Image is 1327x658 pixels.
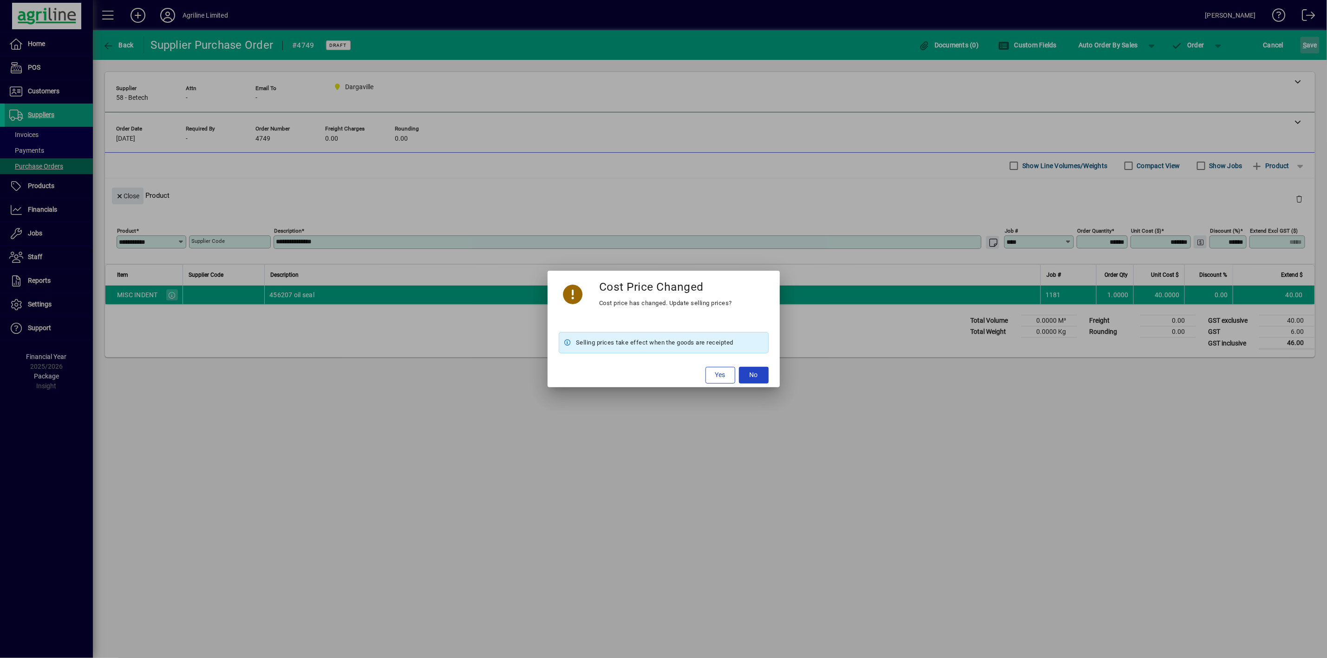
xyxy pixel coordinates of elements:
[576,337,734,348] span: Selling prices take effect when the goods are receipted
[599,298,732,309] div: Cost price has changed. Update selling prices?
[750,370,758,380] span: No
[715,370,726,380] span: Yes
[706,367,735,384] button: Yes
[739,367,769,384] button: No
[599,280,704,293] h3: Cost Price Changed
